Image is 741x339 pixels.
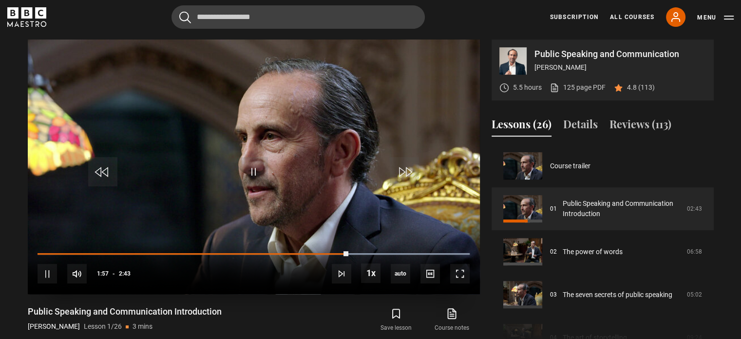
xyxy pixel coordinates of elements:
a: Public Speaking and Communication Introduction [563,199,681,219]
button: Toggle navigation [697,13,734,22]
button: Submit the search query [179,11,191,23]
div: Current quality: 720p [391,264,410,283]
p: [PERSON_NAME] [28,321,80,332]
span: 1:57 [97,265,109,282]
a: Course trailer [550,161,590,171]
a: Subscription [550,13,598,21]
a: Course notes [424,306,479,334]
video-js: Video Player [28,40,480,294]
a: The power of words [563,247,623,257]
button: Save lesson [368,306,424,334]
button: Reviews (113) [609,116,671,137]
p: [PERSON_NAME] [534,62,706,73]
p: Lesson 1/26 [84,321,122,332]
button: Details [563,116,598,137]
h1: Public Speaking and Communication Introduction [28,306,222,318]
span: - [113,270,115,277]
button: Fullscreen [450,264,470,283]
button: Captions [420,264,440,283]
button: Next Lesson [332,264,351,283]
button: Mute [67,264,87,283]
p: 3 mins [133,321,152,332]
p: 5.5 hours [513,82,542,93]
p: 4.8 (113) [627,82,655,93]
button: Lessons (26) [492,116,551,137]
button: Playback Rate [361,263,380,283]
p: Public Speaking and Communication [534,50,706,59]
button: Pause [38,264,57,283]
span: 2:43 [119,265,131,282]
div: Progress Bar [38,253,469,255]
a: All Courses [610,13,654,21]
input: Search [171,5,425,29]
svg: BBC Maestro [7,7,46,27]
a: The seven secrets of public speaking [563,290,672,300]
span: auto [391,264,410,283]
a: 125 page PDF [550,82,606,93]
